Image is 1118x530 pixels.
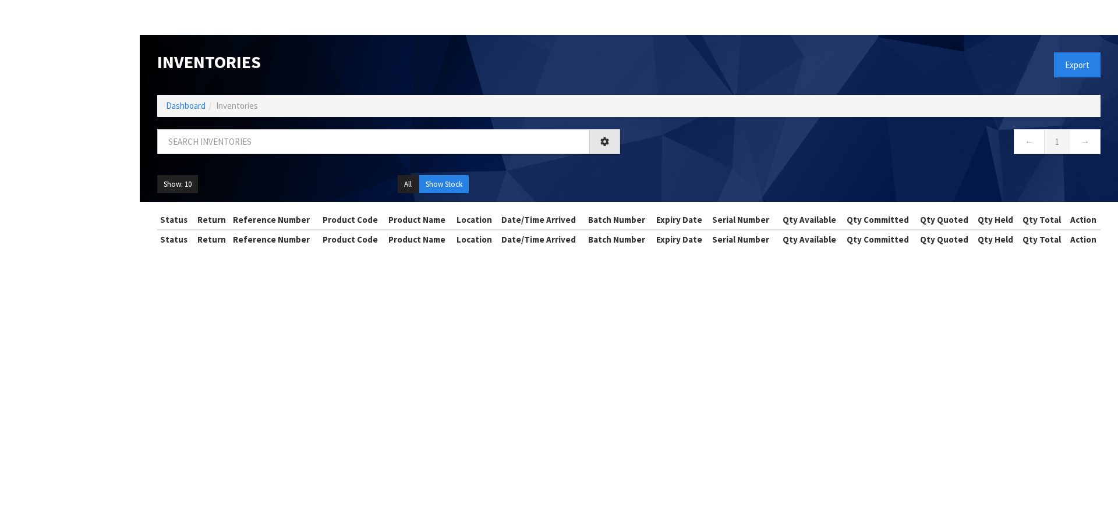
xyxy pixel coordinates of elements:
th: Status [157,230,193,248]
th: Reference Number [230,211,319,229]
th: Qty Total [1018,211,1066,229]
th: Date/Time Arrived [498,230,585,248]
th: Location [454,211,498,229]
th: Return [193,230,231,248]
a: → [1070,129,1101,154]
th: Action [1066,230,1101,248]
th: Status [157,211,193,229]
span: Inventories [216,100,258,111]
th: Reference Number [230,230,319,248]
th: Date/Time Arrived [498,211,585,229]
th: Product Code [320,230,385,248]
th: Qty Committed [841,211,915,229]
th: Serial Number [709,211,777,229]
th: Batch Number [585,211,653,229]
th: Qty Quoted [915,211,974,229]
th: Serial Number [709,230,777,248]
a: Dashboard [166,100,206,111]
a: ← [1014,129,1045,154]
h1: Inventories [157,52,620,72]
th: Product Code [320,211,385,229]
button: Show Stock [419,175,469,194]
th: Qty Held [974,211,1018,229]
th: Qty Held [974,230,1018,248]
th: Return [193,211,231,229]
th: Qty Total [1018,230,1066,248]
th: Location [454,230,498,248]
nav: Page navigation [638,129,1101,158]
input: Search inventories [157,129,590,154]
th: Expiry Date [653,211,709,229]
a: 1 [1044,129,1070,154]
th: Product Name [385,211,454,229]
th: Qty Committed [841,230,915,248]
th: Expiry Date [653,230,709,248]
button: All [398,175,418,194]
th: Product Name [385,230,454,248]
button: Export [1054,52,1101,77]
th: Qty Available [777,211,841,229]
th: Action [1066,211,1101,229]
th: Batch Number [585,230,653,248]
th: Qty Available [777,230,841,248]
button: Show: 10 [157,175,198,194]
th: Qty Quoted [915,230,974,248]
